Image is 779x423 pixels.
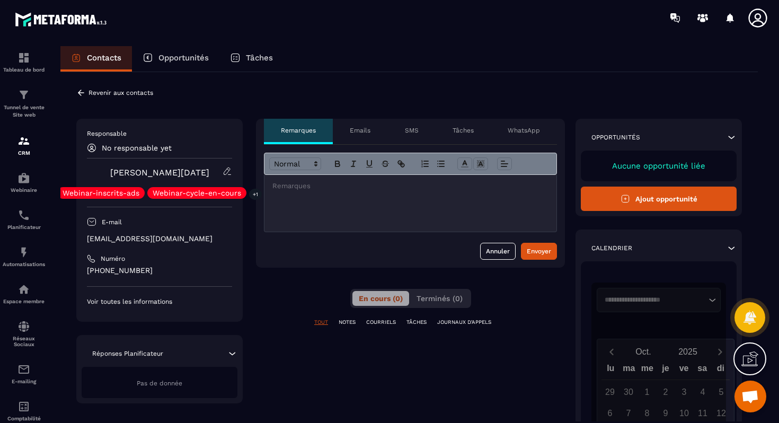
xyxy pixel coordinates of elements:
[3,127,45,164] a: formationformationCRM
[405,126,419,135] p: SMS
[246,53,273,63] p: Tâches
[3,201,45,238] a: schedulerschedulerPlanificateur
[63,189,139,197] p: Webinar-inscrits-ads
[314,319,328,326] p: TOUT
[153,189,241,197] p: Webinar-cycle-en-cours
[3,150,45,156] p: CRM
[17,17,25,25] img: logo_orange.svg
[17,209,30,222] img: scheduler
[120,61,129,70] img: tab_keywords_by_traffic_grey.svg
[17,51,30,64] img: formation
[281,126,316,135] p: Remarques
[219,46,284,72] a: Tâches
[158,53,209,63] p: Opportunités
[3,378,45,384] p: E-mailing
[92,349,163,358] p: Réponses Planificateur
[3,275,45,312] a: automationsautomationsEspace membre
[417,294,463,303] span: Terminés (0)
[30,17,52,25] div: v 4.0.25
[101,254,125,263] p: Numéro
[527,246,551,257] div: Envoyer
[17,172,30,184] img: automations
[87,266,232,276] p: [PHONE_NUMBER]
[17,135,30,147] img: formation
[366,319,396,326] p: COURRIELS
[480,243,516,260] button: Annuler
[60,46,132,72] a: Contacts
[17,400,30,413] img: accountant
[350,126,370,135] p: Emails
[3,261,45,267] p: Automatisations
[3,104,45,119] p: Tunnel de vente Site web
[17,28,25,36] img: website_grey.svg
[734,381,766,412] div: Ouvrir le chat
[102,218,122,226] p: E-mail
[3,238,45,275] a: automationsautomationsAutomatisations
[3,416,45,421] p: Comptabilité
[43,61,51,70] img: tab_domain_overview_orange.svg
[28,28,120,36] div: Domaine: [DOMAIN_NAME]
[17,246,30,259] img: automations
[581,187,737,211] button: Ajout opportunité
[453,126,474,135] p: Tâches
[88,89,153,96] p: Revenir aux contacts
[87,129,232,138] p: Responsable
[591,133,640,142] p: Opportunités
[87,234,232,244] p: [EMAIL_ADDRESS][DOMAIN_NAME]
[437,319,491,326] p: JOURNAUX D'APPELS
[3,43,45,81] a: formationformationTableau de bord
[521,243,557,260] button: Envoyer
[591,161,726,171] p: Aucune opportunité liée
[3,81,45,127] a: formationformationTunnel de vente Site web
[87,297,232,306] p: Voir toutes les informations
[137,380,182,387] span: Pas de donnée
[508,126,540,135] p: WhatsApp
[3,355,45,392] a: emailemailE-mailing
[3,224,45,230] p: Planificateur
[17,89,30,101] img: formation
[3,312,45,355] a: social-networksocial-networkRéseaux Sociaux
[3,336,45,347] p: Réseaux Sociaux
[102,144,172,152] p: No responsable yet
[352,291,409,306] button: En cours (0)
[87,53,121,63] p: Contacts
[55,63,82,69] div: Domaine
[339,319,356,326] p: NOTES
[110,168,209,178] a: [PERSON_NAME][DATE]
[132,46,219,72] a: Opportunités
[3,67,45,73] p: Tableau de bord
[3,298,45,304] p: Espace membre
[591,244,632,252] p: Calendrier
[132,63,162,69] div: Mots-clés
[17,283,30,296] img: automations
[17,363,30,376] img: email
[406,319,427,326] p: TÂCHES
[359,294,403,303] span: En cours (0)
[3,187,45,193] p: Webinaire
[410,291,469,306] button: Terminés (0)
[17,320,30,333] img: social-network
[15,10,110,29] img: logo
[3,164,45,201] a: automationsautomationsWebinaire
[249,189,262,200] p: +1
